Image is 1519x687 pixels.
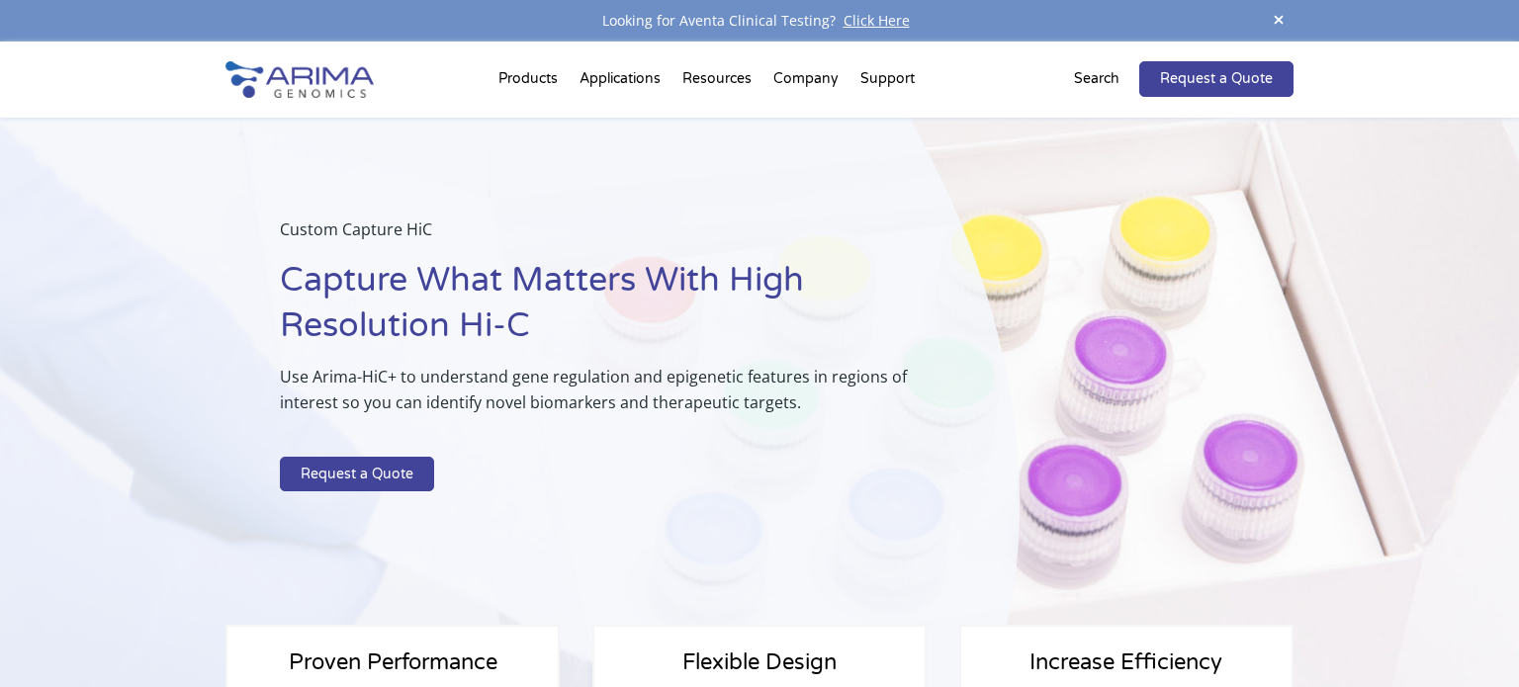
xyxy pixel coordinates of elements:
h1: Capture What Matters With High Resolution Hi-C [280,258,921,364]
span: Increase Efficiency [1029,649,1222,675]
span: Flexible Design [682,649,837,675]
span: Proven Performance [289,649,497,675]
p: Search [1074,66,1119,92]
a: Request a Quote [280,457,434,492]
p: Use Arima-HiC+ to understand gene regulation and epigenetic features in regions of interest so yo... [280,364,921,431]
div: Looking for Aventa Clinical Testing? [225,8,1294,34]
a: Request a Quote [1139,61,1294,97]
a: Click Here [836,11,918,30]
p: Custom Capture HiC [280,216,921,258]
img: Arima-Genomics-logo [225,61,374,98]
